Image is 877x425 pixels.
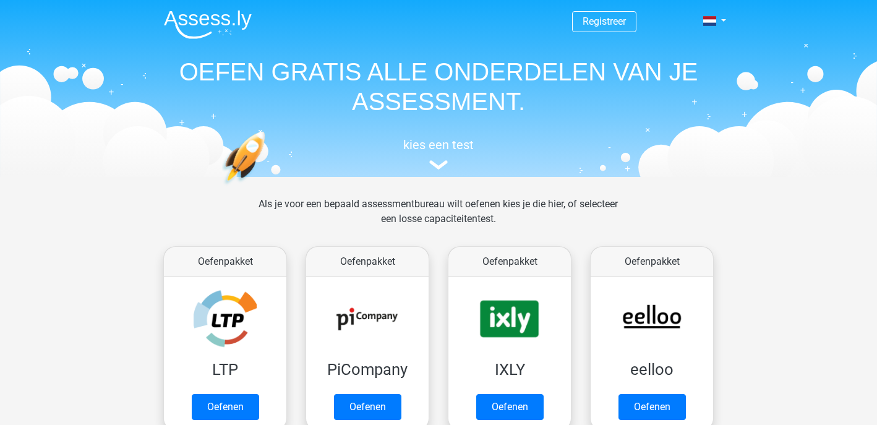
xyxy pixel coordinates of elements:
[476,394,544,420] a: Oefenen
[192,394,259,420] a: Oefenen
[222,131,313,243] img: oefenen
[154,57,723,116] h1: OEFEN GRATIS ALLE ONDERDELEN VAN JE ASSESSMENT.
[154,137,723,152] h5: kies een test
[618,394,686,420] a: Oefenen
[429,160,448,170] img: assessment
[154,137,723,170] a: kies een test
[583,15,626,27] a: Registreer
[249,197,628,241] div: Als je voor een bepaald assessmentbureau wilt oefenen kies je die hier, of selecteer een losse ca...
[334,394,401,420] a: Oefenen
[164,10,252,39] img: Assessly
